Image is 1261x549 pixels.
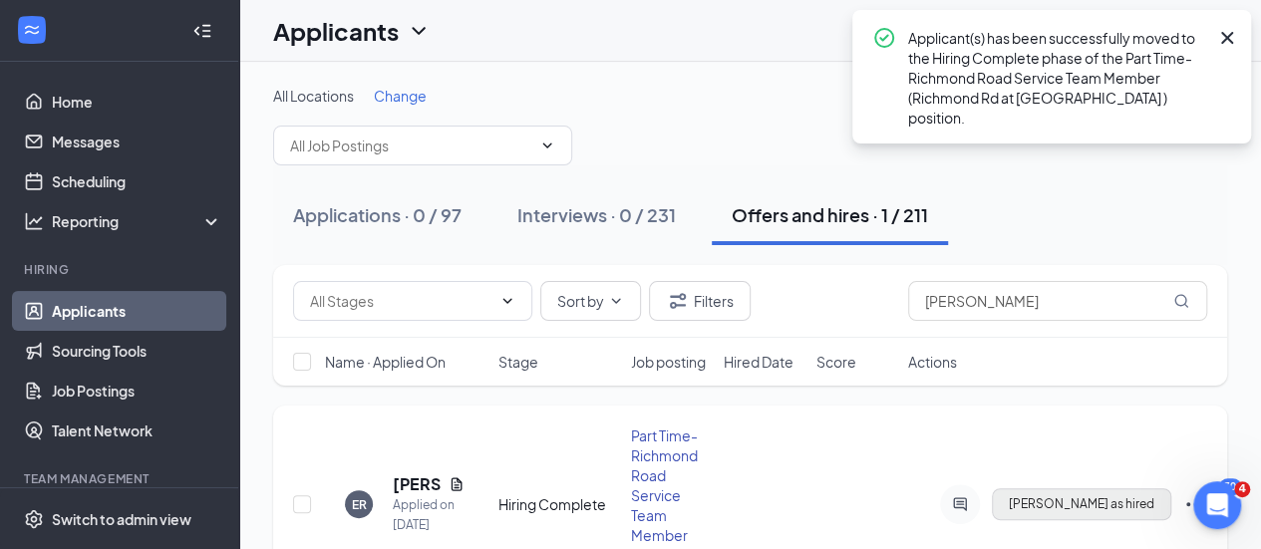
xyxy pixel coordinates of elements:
div: Applicant(s) has been successfully moved to the Hiring Complete phase of the Part Time- Richmond ... [908,26,1207,128]
span: All Locations [273,87,354,105]
div: Switch to admin view [52,509,191,529]
svg: Document [449,476,465,492]
a: Talent Network [52,411,222,450]
span: Stage [498,352,538,372]
div: Reporting [52,211,223,231]
svg: Filter [666,289,690,313]
a: Sourcing Tools [52,331,222,371]
h1: Applicants [273,14,399,48]
a: Applicants [52,291,222,331]
h5: [PERSON_NAME] [393,473,441,495]
div: Hiring Complete [498,494,619,514]
span: Change [374,87,427,105]
button: [PERSON_NAME] as hired [992,488,1171,520]
button: Filter Filters [649,281,751,321]
span: 4 [1234,481,1250,497]
svg: ChevronDown [499,293,515,309]
button: Sort byChevronDown [540,281,641,321]
a: Home [52,82,222,122]
span: [PERSON_NAME] as hired [1009,497,1154,511]
div: Part Time- Richmond Road Service Team Member [631,425,712,545]
span: Score [816,352,856,372]
div: Interviews · 0 / 231 [517,202,676,227]
input: Search in offers and hires [908,281,1207,321]
a: Messages [52,122,222,161]
span: Hired Date [724,352,793,372]
div: Team Management [24,470,218,487]
svg: ActiveChat [948,496,972,512]
div: Applied on [DATE] [393,495,465,535]
svg: ChevronDown [407,19,431,43]
svg: Cross [1215,26,1239,50]
input: All Job Postings [290,135,531,156]
input: All Stages [310,290,491,312]
iframe: Intercom live chat [1193,481,1241,529]
div: Hiring [24,261,218,278]
svg: Analysis [24,211,44,231]
a: Job Postings [52,371,222,411]
svg: MagnifyingGlass [1173,293,1189,309]
svg: ChevronDown [608,293,624,309]
div: Offers and hires · 1 / 211 [732,202,928,227]
div: ER [352,496,367,513]
span: Name · Applied On [325,352,446,372]
a: Scheduling [52,161,222,201]
svg: Settings [24,509,44,529]
svg: WorkstreamLogo [22,20,42,40]
span: Sort by [557,294,604,308]
div: 30 [1219,478,1241,495]
svg: CheckmarkCircle [872,26,896,50]
span: Job posting [631,352,706,372]
svg: ChevronDown [539,137,555,153]
span: Actions [908,352,957,372]
svg: Collapse [192,21,212,41]
svg: Ellipses [1183,492,1207,516]
div: Applications · 0 / 97 [293,202,462,227]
